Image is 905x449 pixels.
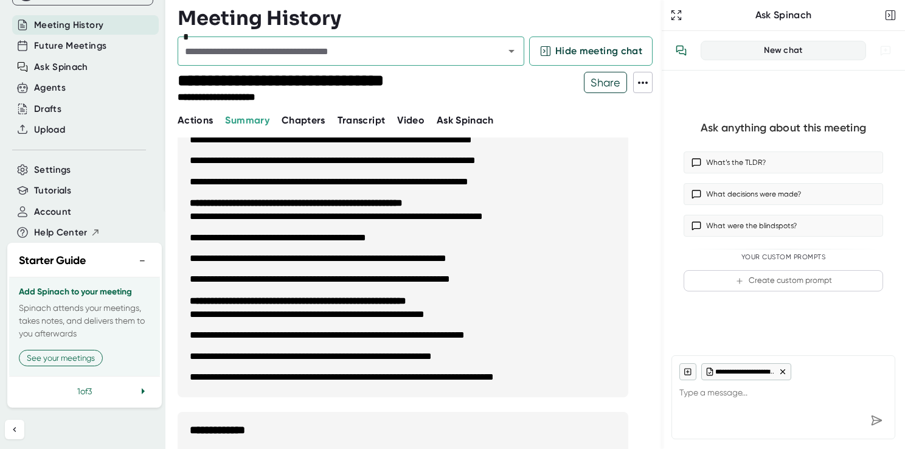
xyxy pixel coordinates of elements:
button: What decisions were made? [684,183,883,205]
button: Create custom prompt [684,270,883,291]
span: Transcript [338,114,386,126]
div: Your Custom Prompts [684,253,883,262]
button: Video [397,113,425,128]
button: See your meetings [19,350,103,366]
button: Account [34,205,71,219]
button: Ask Spinach [437,113,494,128]
button: Help Center [34,226,100,240]
span: Video [397,114,425,126]
button: Expand to Ask Spinach page [668,7,685,24]
button: View conversation history [669,38,693,63]
div: Send message [865,409,887,431]
button: − [134,252,150,270]
button: Future Meetings [34,39,106,53]
span: Hide meeting chat [555,44,642,58]
button: Upload [34,123,65,137]
button: Ask Spinach [34,60,88,74]
span: Actions [178,114,213,126]
button: What’s the TLDR? [684,151,883,173]
h3: Add Spinach to your meeting [19,287,150,297]
p: Spinach attends your meetings, takes notes, and delivers them to you afterwards [19,302,150,340]
button: Settings [34,163,71,177]
span: Ask Spinach [437,114,494,126]
button: Agents [34,81,66,95]
button: Collapse sidebar [5,420,24,439]
button: Transcript [338,113,386,128]
button: Summary [225,113,269,128]
div: New chat [709,45,858,56]
button: What were the blindspots? [684,215,883,237]
button: Close conversation sidebar [882,7,899,24]
button: Tutorials [34,184,71,198]
span: Help Center [34,226,88,240]
span: Summary [225,114,269,126]
button: Actions [178,113,213,128]
button: Open [503,43,520,60]
button: Share [584,72,627,93]
button: Hide meeting chat [529,37,653,66]
button: Drafts [34,102,61,116]
button: Chapters [282,113,325,128]
div: Ask Spinach [685,9,882,21]
h3: Meeting History [178,7,341,30]
span: Share [584,72,626,93]
div: Ask anything about this meeting [701,121,866,135]
button: Meeting History [34,18,103,32]
span: 1 of 3 [77,386,92,396]
h2: Starter Guide [19,252,86,269]
span: Chapters [282,114,325,126]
